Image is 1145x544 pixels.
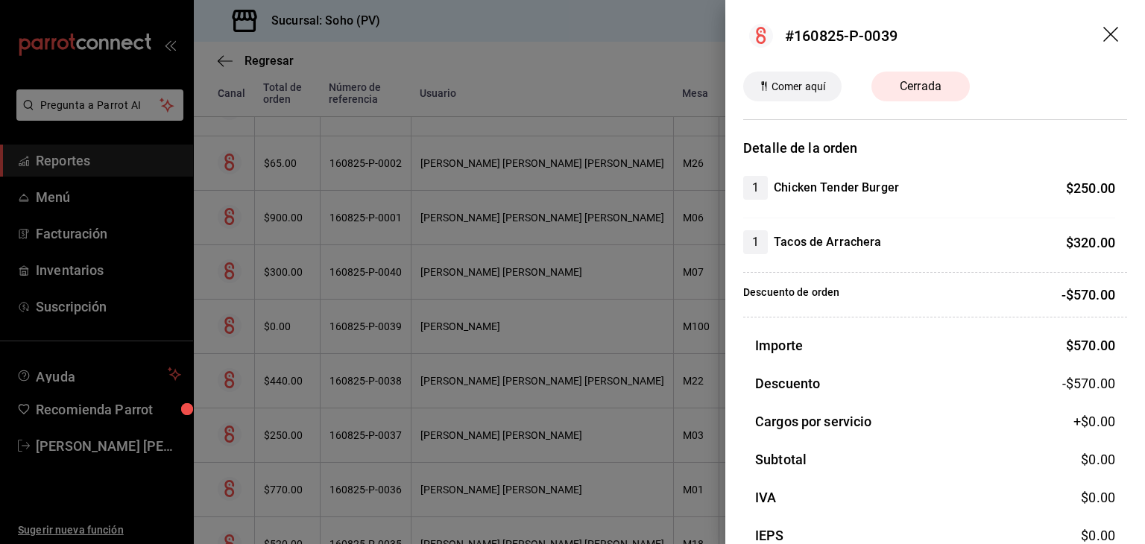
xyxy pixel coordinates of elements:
span: 1 [743,179,768,197]
button: drag [1103,27,1121,45]
p: -$570.00 [1062,285,1115,305]
span: $ 0.00 [1081,490,1115,505]
h3: Detalle de la orden [743,138,1127,158]
span: $ 0.00 [1081,452,1115,467]
span: $ 320.00 [1066,235,1115,250]
h3: Subtotal [755,449,807,469]
span: Comer aquí [766,79,831,95]
span: +$ 0.00 [1073,411,1115,431]
h3: Cargos por servicio [755,411,872,431]
span: Cerrada [891,78,950,95]
h3: Importe [755,335,803,355]
span: $ 570.00 [1066,338,1115,353]
h4: Tacos de Arrachera [774,233,881,251]
span: 1 [743,233,768,251]
span: $ 0.00 [1081,528,1115,543]
h4: Chicken Tender Burger [774,179,899,197]
div: #160825-P-0039 [785,25,898,47]
span: -$570.00 [1062,373,1115,393]
h3: Descuento [755,373,820,393]
h3: IVA [755,487,776,507]
span: $ 250.00 [1066,180,1115,196]
p: Descuento de orden [743,285,839,305]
